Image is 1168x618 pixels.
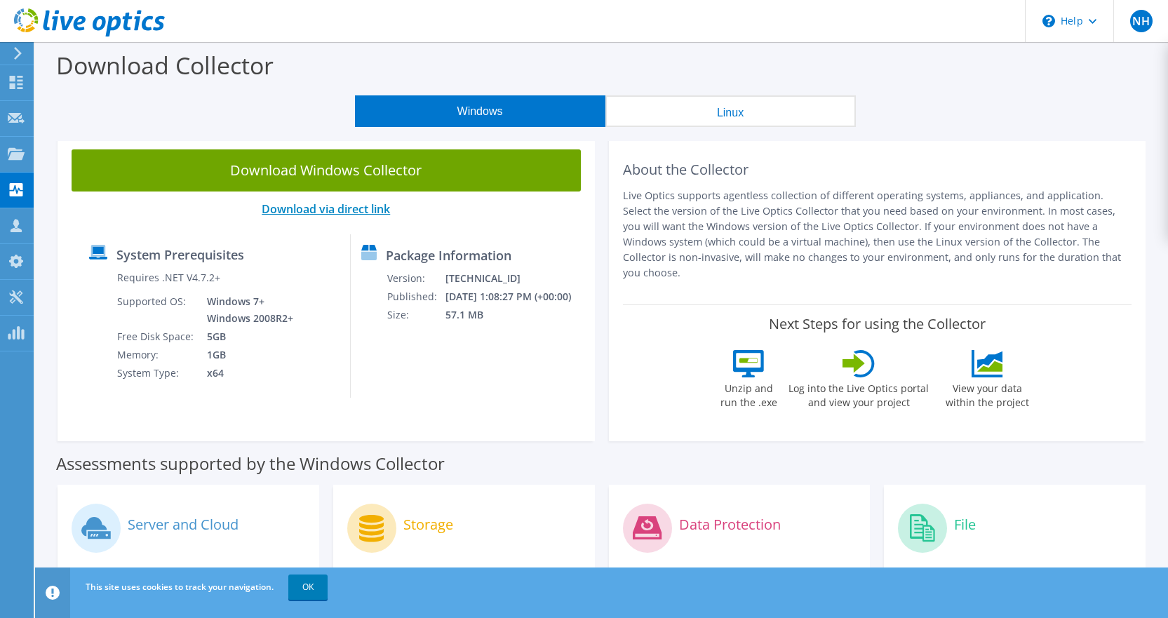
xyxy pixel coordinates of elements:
[262,201,390,217] a: Download via direct link
[355,95,605,127] button: Windows
[445,269,589,288] td: [TECHNICAL_ID]
[196,346,296,364] td: 1GB
[623,161,1132,178] h2: About the Collector
[72,149,581,192] a: Download Windows Collector
[679,518,781,532] label: Data Protection
[288,575,328,600] a: OK
[128,518,239,532] label: Server and Cloud
[1042,15,1055,27] svg: \n
[56,49,274,81] label: Download Collector
[605,95,856,127] button: Linux
[445,288,589,306] td: [DATE] 1:08:27 PM (+00:00)
[1130,10,1153,32] span: NH
[386,248,511,262] label: Package Information
[403,518,453,532] label: Storage
[196,364,296,382] td: x64
[769,316,986,332] label: Next Steps for using the Collector
[445,306,589,324] td: 57.1 MB
[716,377,781,410] label: Unzip and run the .exe
[116,346,196,364] td: Memory:
[196,293,296,328] td: Windows 7+ Windows 2008R2+
[387,306,445,324] td: Size:
[387,269,445,288] td: Version:
[788,377,929,410] label: Log into the Live Optics portal and view your project
[86,581,274,593] span: This site uses cookies to track your navigation.
[116,364,196,382] td: System Type:
[117,271,220,285] label: Requires .NET V4.7.2+
[116,328,196,346] td: Free Disk Space:
[623,188,1132,281] p: Live Optics supports agentless collection of different operating systems, appliances, and applica...
[954,518,976,532] label: File
[116,293,196,328] td: Supported OS:
[937,377,1038,410] label: View your data within the project
[196,328,296,346] td: 5GB
[387,288,445,306] td: Published:
[116,248,244,262] label: System Prerequisites
[56,457,445,471] label: Assessments supported by the Windows Collector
